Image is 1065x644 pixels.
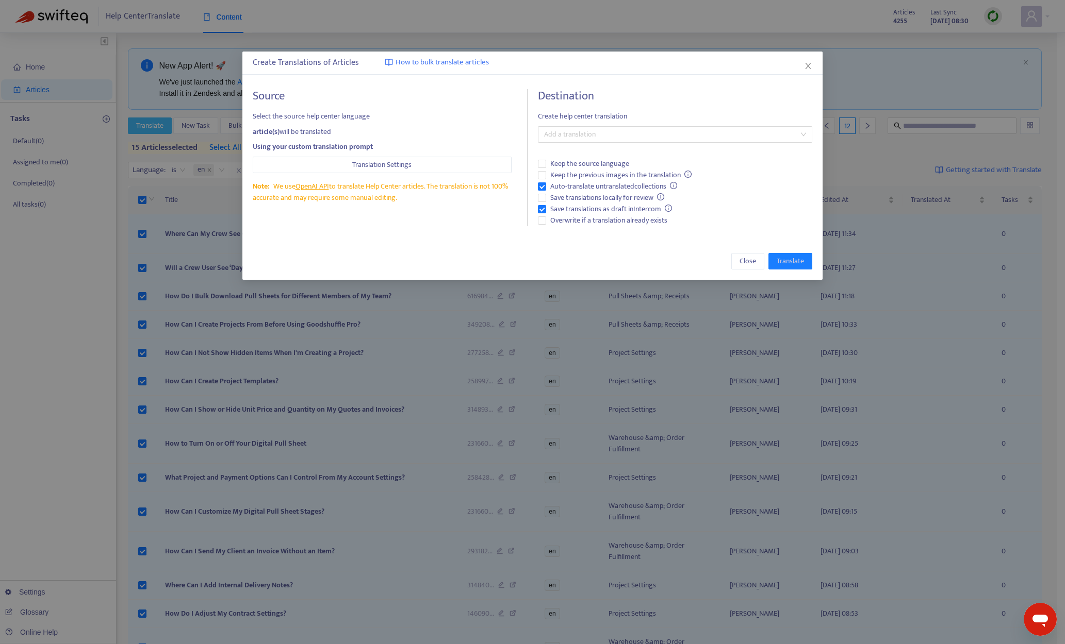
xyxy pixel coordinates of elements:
div: Using your custom translation prompt [253,141,512,152]
span: Create help center translation [538,111,812,122]
span: Save translations as draft in Intercom [546,204,677,215]
a: How to bulk translate articles [385,57,489,69]
span: Save translations locally for review [546,192,669,204]
span: Translation Settings [352,159,412,171]
strong: article(s) [253,126,280,138]
span: Keep the previous images in the translation [546,170,696,181]
button: Close [731,253,764,269]
div: Create Translations of Articles [253,57,812,69]
a: OpenAI API [296,180,329,192]
iframe: Button to launch messaging window [1024,603,1057,636]
button: Close [802,60,814,72]
span: Close [740,256,756,267]
span: Overwrite if a translation already exists [546,215,671,226]
span: info-circle [665,205,672,212]
img: image-link [385,58,393,66]
div: We use to translate Help Center articles. The translation is not 100% accurate and may require so... [253,181,512,204]
div: will be translated [253,126,512,138]
span: info-circle [657,193,664,200]
span: Note: [253,180,269,192]
span: Auto-translate untranslated collections [546,181,682,192]
span: close [804,62,812,70]
button: Translation Settings [253,157,512,173]
h4: Destination [538,89,812,103]
h4: Source [253,89,512,103]
span: info-circle [684,171,692,178]
span: How to bulk translate articles [396,57,489,69]
span: Select the source help center language [253,111,512,122]
span: info-circle [670,182,677,189]
button: Translate [768,253,812,269]
span: Keep the source language [546,158,633,170]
